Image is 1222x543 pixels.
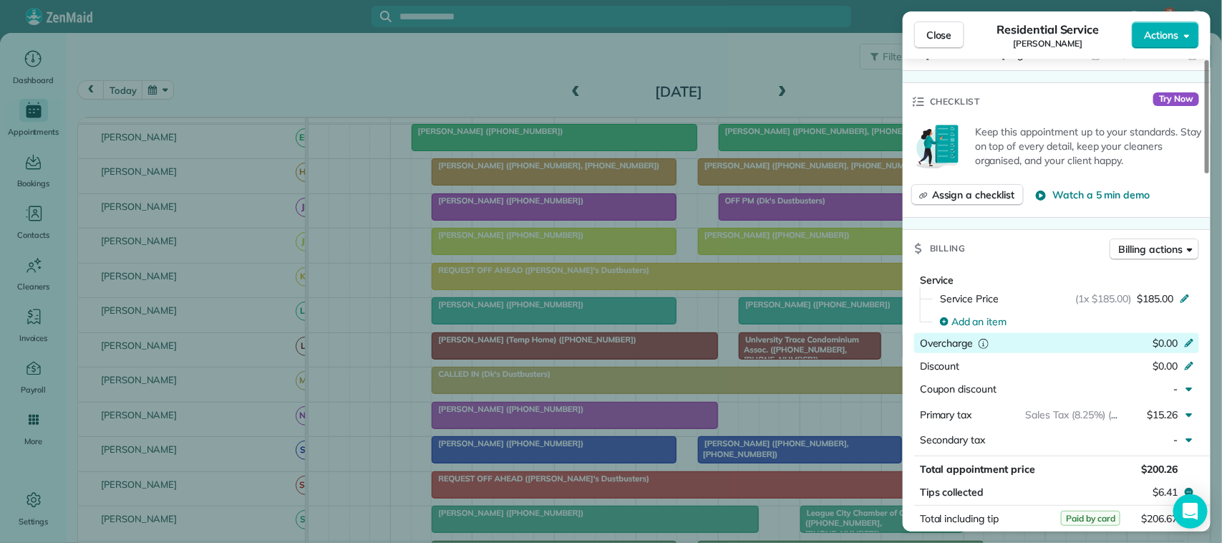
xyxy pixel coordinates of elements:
div: Open Intercom Messenger [1173,494,1208,529]
span: $6.41 [1153,485,1178,499]
span: Paid by card [1061,511,1120,526]
span: Assign a checklist [932,188,1014,202]
span: Checklist [930,95,980,109]
span: Discount [920,360,960,373]
span: $0.00 [1153,360,1178,373]
span: Residential Service [996,21,1099,38]
span: - [1173,383,1178,395]
span: $200.26 [1141,463,1178,476]
span: Service [920,274,954,287]
span: (1x $185.00) [1076,292,1132,306]
span: $185.00 [1137,292,1173,306]
div: Overcharge [920,336,1044,350]
span: $206.67 [1141,512,1178,525]
span: Service Price [940,292,999,306]
button: Watch a 5 min demo [1035,188,1150,202]
span: Billing actions [1119,242,1183,256]
span: Try Now [1153,92,1199,107]
span: Actions [1144,28,1178,42]
button: Service Price(1x $185.00)$185.00 [931,287,1199,310]
button: Tips collected$6.41 [914,482,1199,502]
span: Close [926,28,952,42]
span: Watch a 5 min demo [1052,188,1150,202]
span: [PERSON_NAME] [1013,38,1083,49]
span: Tips collected [920,485,984,499]
span: $15.26 [1147,408,1178,421]
span: Billing [930,241,966,256]
button: $206.67 [1054,509,1189,529]
span: Add an item [951,314,1007,329]
p: Keep this appointment up to your standards. Stay on top of every detail, keep your cleaners organ... [975,125,1202,168]
span: $0.00 [1153,337,1178,350]
span: Secondary tax [920,433,986,446]
span: Primary tax [920,408,972,421]
span: Total appointment price [920,463,1035,476]
span: Total including tip [920,512,999,525]
button: Close [914,21,964,49]
button: Assign a checklist [911,184,1024,206]
span: Coupon discount [920,383,996,395]
span: Sales Tax (8.25%) (8.25%) [1026,408,1143,421]
span: - [1173,433,1178,446]
button: Add an item [931,310,1199,333]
